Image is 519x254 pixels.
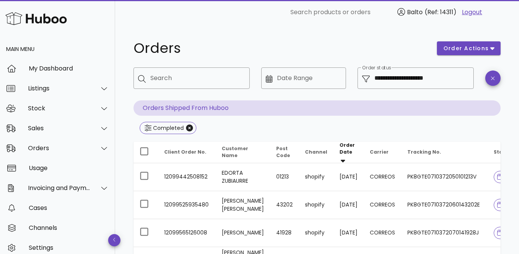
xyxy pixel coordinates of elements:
td: shopify [299,219,333,247]
td: 43202 [270,191,299,219]
div: Cases [29,204,109,211]
div: Sales [28,125,91,132]
td: [DATE] [333,191,364,219]
span: Status [494,149,517,155]
td: CORREOS [364,163,401,191]
span: Tracking No. [407,149,441,155]
td: [DATE] [333,163,364,191]
td: 12099565126008 [158,219,216,247]
td: CORREOS [364,219,401,247]
td: shopify [299,163,333,191]
td: PK8GTE0710372060143202E [401,191,488,219]
span: Customer Name [222,145,248,159]
div: Stock [28,105,91,112]
span: Client Order No. [164,149,206,155]
span: Carrier [370,149,389,155]
a: Logout [462,8,482,17]
span: order actions [443,44,489,52]
td: [PERSON_NAME] [PERSON_NAME] [216,191,270,219]
td: [PERSON_NAME] [216,219,270,247]
div: Completed [152,124,184,132]
div: Usage [29,164,109,172]
td: CORREOS [364,191,401,219]
h1: Orders [133,41,428,55]
td: PK8GTE0710372050101213V [401,163,488,191]
div: My Dashboard [29,65,109,72]
span: Channel [305,149,327,155]
td: [DATE] [333,219,364,247]
span: Order Date [339,142,355,155]
th: Carrier [364,142,401,163]
span: (Ref: 14311) [425,8,456,16]
div: Listings [28,85,91,92]
td: 12099525935480 [158,191,216,219]
div: Invoicing and Payments [28,184,91,192]
div: Settings [29,244,109,251]
td: EDORTA ZUBIAURRE [216,163,270,191]
img: Huboo Logo [5,10,67,27]
td: shopify [299,191,333,219]
label: Order status [362,65,391,71]
th: Customer Name [216,142,270,163]
th: Order Date: Sorted descending. Activate to remove sorting. [333,142,364,163]
span: Balto [407,8,423,16]
th: Post Code [270,142,299,163]
th: Client Order No. [158,142,216,163]
th: Tracking No. [401,142,488,163]
td: 01213 [270,163,299,191]
td: 41928 [270,219,299,247]
p: Orders Shipped From Huboo [133,100,501,116]
td: PK8GTE0710372070141928J [401,219,488,247]
td: 12099442508152 [158,163,216,191]
div: Orders [28,144,91,152]
div: Channels [29,224,109,231]
button: order actions [437,41,501,55]
button: Close [186,125,193,131]
th: Channel [299,142,333,163]
span: Post Code [276,145,290,159]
